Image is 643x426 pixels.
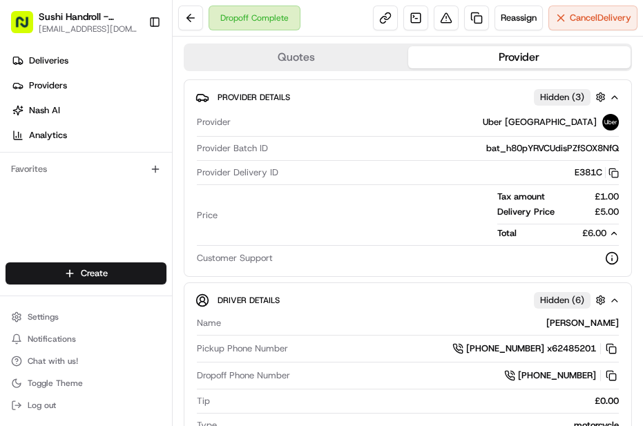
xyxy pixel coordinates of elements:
[122,214,155,225] span: 1:56 PM
[14,310,25,321] div: 📗
[28,378,83,389] span: Toggle Theme
[534,88,609,106] button: Hidden (3)
[6,374,166,393] button: Toggle Theme
[6,329,166,349] button: Notifications
[602,114,619,130] img: uber-new-logo.jpeg
[195,86,620,108] button: Provider DetailsHidden (3)
[6,262,166,284] button: Create
[6,351,166,371] button: Chat with us!
[43,214,112,225] span: [PERSON_NAME]
[497,206,573,218] span: Delivery Price
[14,132,39,157] img: 1736555255976-a54dd68f-1ca7-489b-9aae-adbdc363a1c4
[28,400,56,411] span: Log out
[185,46,408,68] button: Quotes
[575,166,619,179] button: E381C
[122,251,151,262] span: [DATE]
[131,309,222,322] span: API Documentation
[497,227,557,240] span: Total
[582,227,606,239] span: £6.00
[218,92,290,103] span: Provider Details
[197,317,221,329] span: Name
[197,395,210,407] span: Tip
[62,132,227,146] div: Start new chat
[81,267,108,280] span: Create
[197,166,278,179] span: Provider Delivery ID
[408,46,631,68] button: Provider
[117,310,128,321] div: 💻
[452,341,619,356] a: [PHONE_NUMBER] x62485201
[534,291,609,309] button: Hidden (6)
[28,215,39,226] img: 1736555255976-a54dd68f-1ca7-489b-9aae-adbdc363a1c4
[540,91,584,104] span: Hidden ( 3 )
[6,124,172,146] a: Analytics
[14,201,36,223] img: Asif Zaman Khan
[6,50,172,72] a: Deliveries
[29,104,60,117] span: Nash AI
[486,142,619,155] span: bat_h80pYRVCUdisPZfSOX8NfQ
[197,252,273,264] span: Customer Support
[29,79,67,92] span: Providers
[495,6,543,30] button: Reassign
[215,395,619,407] div: £0.00
[28,309,106,322] span: Knowledge Base
[6,99,172,122] a: Nash AI
[6,307,166,327] button: Settings
[576,206,619,218] span: £5.00
[14,55,251,77] p: Welcome 👋
[28,333,76,345] span: Notifications
[6,6,143,39] button: Sushi Handroll - Walthamstow[EMAIL_ADDRESS][DOMAIN_NAME]
[497,191,573,203] span: Tax amount
[6,396,166,415] button: Log out
[576,191,619,203] span: £1.00
[6,75,172,97] a: Providers
[195,289,620,311] button: Driver DetailsHidden (6)
[29,55,68,67] span: Deliveries
[29,132,54,157] img: 1753817452368-0c19585d-7be3-40d9-9a41-2dc781b3d1eb
[197,209,218,222] span: Price
[115,251,119,262] span: •
[6,158,166,180] div: Favorites
[218,295,280,306] span: Driver Details
[137,324,167,334] span: Pylon
[28,356,78,367] span: Chat with us!
[227,317,619,329] div: [PERSON_NAME]
[39,10,137,23] button: Sushi Handroll - Walthamstow
[214,177,251,193] button: See all
[518,369,596,382] span: [PHONE_NUMBER]
[39,23,137,35] button: [EMAIL_ADDRESS][DOMAIN_NAME]
[501,12,537,24] span: Reassign
[197,369,290,382] span: Dropoff Phone Number
[540,294,584,307] span: Hidden ( 6 )
[43,251,112,262] span: [PERSON_NAME]
[497,227,619,240] button: Total£6.00
[28,252,39,263] img: 1736555255976-a54dd68f-1ca7-489b-9aae-adbdc363a1c4
[111,303,227,328] a: 💻API Documentation
[115,214,119,225] span: •
[548,6,637,30] button: CancelDelivery
[36,89,228,104] input: Clear
[197,116,231,128] span: Provider
[14,14,41,41] img: Nash
[235,136,251,153] button: Start new chat
[29,129,67,142] span: Analytics
[8,303,111,328] a: 📗Knowledge Base
[14,238,36,260] img: Masood Aslam
[62,146,190,157] div: We're available if you need us!
[197,142,268,155] span: Provider Batch ID
[570,12,631,24] span: Cancel Delivery
[504,368,619,383] a: [PHONE_NUMBER]
[466,342,596,355] span: [PHONE_NUMBER] x62485201
[14,180,93,191] div: Past conversations
[483,116,597,128] span: Uber [GEOGRAPHIC_DATA]
[97,323,167,334] a: Powered byPylon
[197,342,288,355] span: Pickup Phone Number
[28,311,59,322] span: Settings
